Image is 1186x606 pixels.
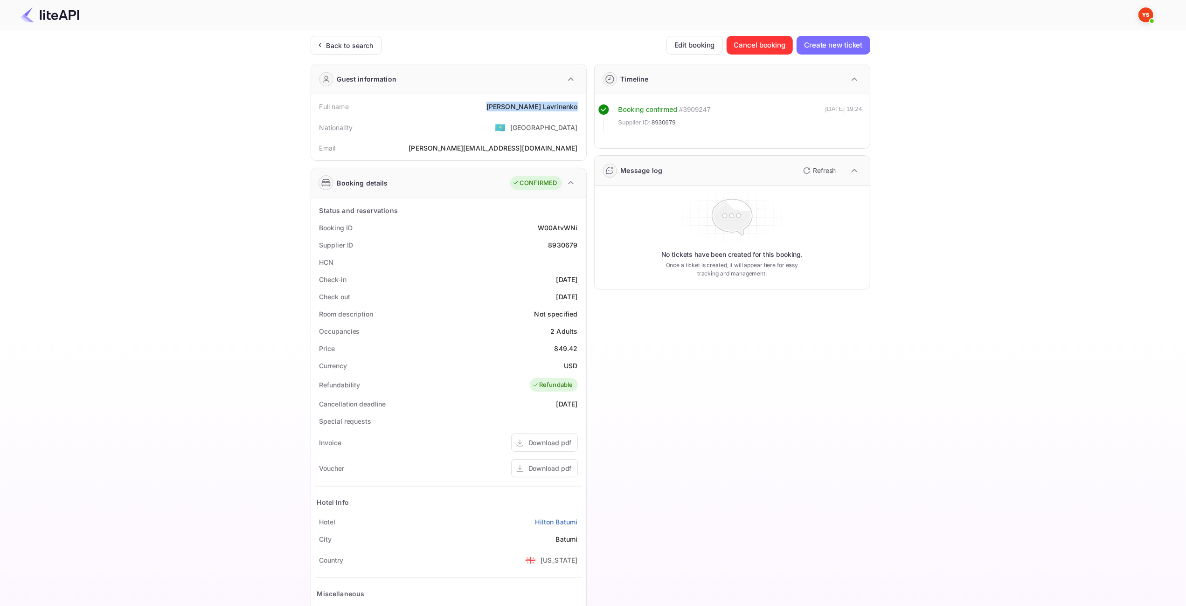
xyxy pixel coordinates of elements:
[319,416,371,426] div: Special requests
[555,344,578,353] div: 849.42
[564,361,577,371] div: USD
[621,74,649,84] div: Timeline
[550,326,577,336] div: 2 Adults
[319,223,353,233] div: Booking ID
[319,275,347,284] div: Check-in
[652,118,676,127] span: 8930679
[409,143,577,153] div: [PERSON_NAME][EMAIL_ADDRESS][DOMAIN_NAME]
[556,292,578,302] div: [DATE]
[319,240,354,250] div: Supplier ID
[618,104,678,115] div: Booking confirmed
[319,292,350,302] div: Check out
[528,438,572,448] div: Download pdf
[319,399,386,409] div: Cancellation deadline
[319,380,361,390] div: Refundability
[556,534,578,544] div: Batumi
[525,551,536,568] span: United States
[319,309,373,319] div: Room description
[659,261,806,278] p: Once a ticket is created, it will appear here for easy tracking and management.
[825,104,862,131] div: [DATE] 19:24
[319,143,336,153] div: Email
[319,102,349,111] div: Full name
[532,380,573,390] div: Refundable
[727,36,793,55] button: Cancel booking
[21,7,79,22] img: LiteAPI Logo
[679,104,711,115] div: # 3909247
[317,497,349,507] div: Hotel Info
[495,119,506,136] span: United States
[556,399,578,409] div: [DATE]
[319,206,398,215] div: Status and reservations
[618,118,651,127] span: Supplier ID:
[556,275,578,284] div: [DATE]
[534,309,578,319] div: Not specified
[337,178,388,188] div: Booking details
[541,555,578,565] div: [US_STATE]
[319,438,341,448] div: Invoice
[319,534,332,544] div: City
[486,102,578,111] div: [PERSON_NAME] Lavrinenko
[319,344,335,353] div: Price
[319,555,343,565] div: Country
[319,463,344,473] div: Voucher
[326,41,374,50] div: Back to search
[797,36,870,55] button: Create new ticket
[535,517,578,527] a: Hilton Batumi
[1138,7,1153,22] img: Yandex Support
[319,257,334,267] div: HCN
[798,163,840,178] button: Refresh
[548,240,577,250] div: 8930679
[661,250,803,259] p: No tickets have been created for this booking.
[528,463,572,473] div: Download pdf
[337,74,397,84] div: Guest information
[319,123,353,132] div: Nationality
[538,223,577,233] div: W00AtvWNi
[319,517,336,527] div: Hotel
[813,165,836,175] p: Refresh
[319,361,347,371] div: Currency
[621,165,663,175] div: Message log
[319,326,360,336] div: Occupancies
[666,36,723,55] button: Edit booking
[510,123,578,132] div: [GEOGRAPHIC_DATA]
[513,179,557,188] div: CONFIRMED
[317,589,365,599] div: Miscellaneous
